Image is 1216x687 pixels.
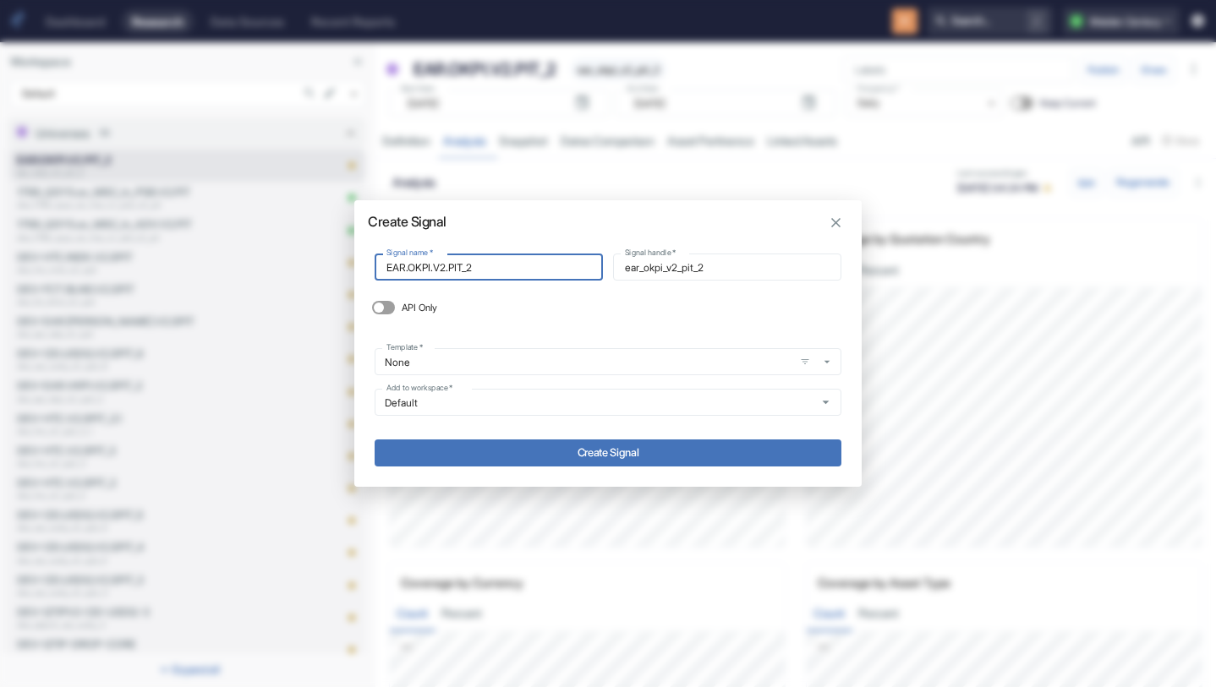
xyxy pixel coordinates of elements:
[796,352,815,372] button: open filters
[625,247,676,258] label: Signal handle
[386,247,434,258] label: Signal name
[354,200,862,230] h2: Create Signal
[375,439,841,466] button: Create Signal
[386,382,453,393] label: Add to workspace
[386,341,424,352] label: Template
[816,393,835,412] button: Open
[402,301,437,315] span: API Only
